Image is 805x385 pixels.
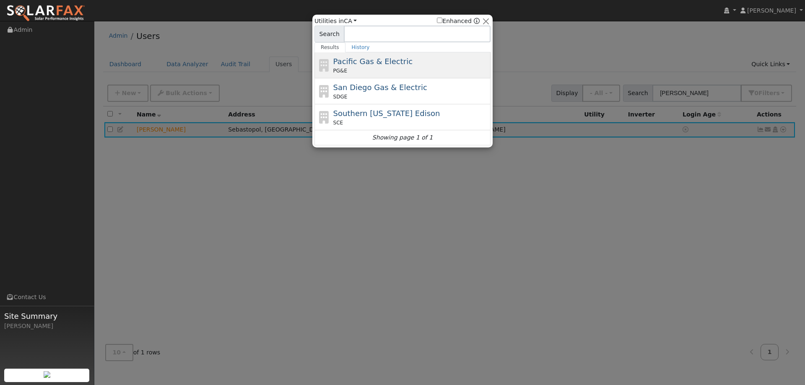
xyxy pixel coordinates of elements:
[333,83,427,92] span: San Diego Gas & Electric
[333,109,440,118] span: Southern [US_STATE] Edison
[437,18,442,23] input: Enhanced
[314,42,345,52] a: Results
[4,322,90,331] div: [PERSON_NAME]
[4,310,90,322] span: Site Summary
[344,18,357,24] a: CA
[333,57,413,66] span: Pacific Gas & Electric
[44,371,50,378] img: retrieve
[333,93,348,101] span: SDGE
[437,17,480,26] span: Show enhanced providers
[747,7,796,14] span: [PERSON_NAME]
[345,42,376,52] a: History
[333,119,343,127] span: SCE
[437,17,472,26] label: Enhanced
[372,133,433,142] i: Showing page 1 of 1
[314,26,344,42] span: Search
[6,5,85,22] img: SolarFax
[474,18,480,24] a: Enhanced Providers
[314,17,357,26] span: Utilities in
[333,67,347,75] span: PG&E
